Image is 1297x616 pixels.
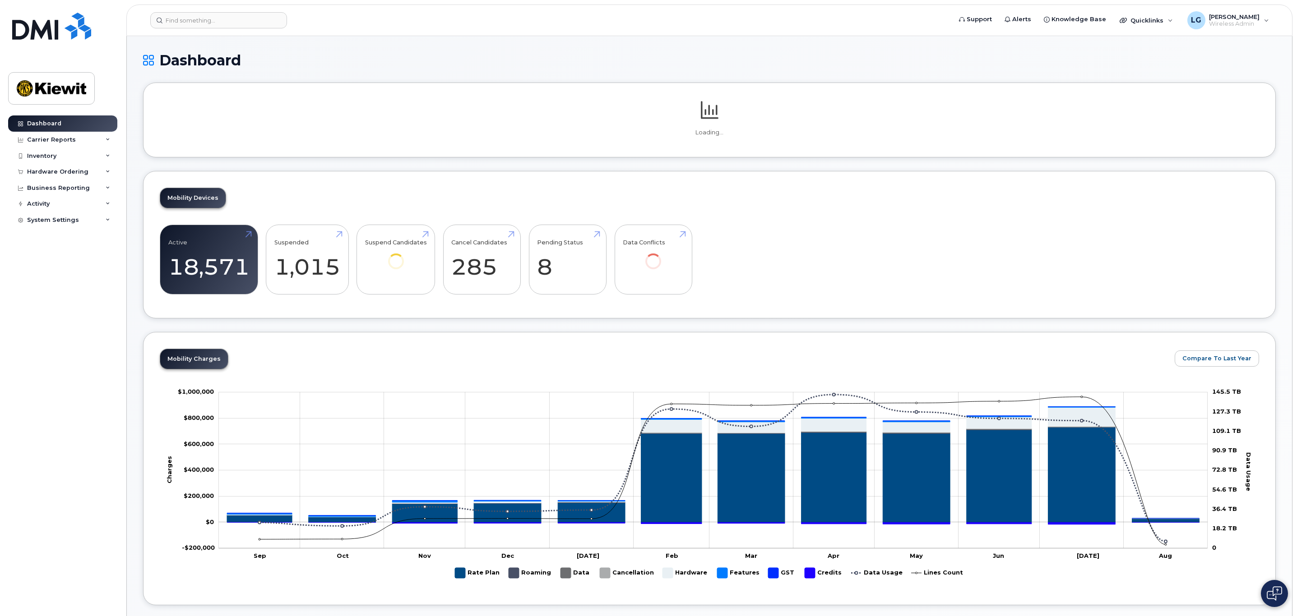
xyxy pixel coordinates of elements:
img: Open chat [1267,586,1282,601]
g: $0 [184,414,214,421]
g: $0 [182,544,215,551]
g: Hardware [662,564,708,582]
g: $0 [184,492,214,499]
h1: Dashboard [143,52,1276,68]
tspan: [DATE] [577,552,599,559]
tspan: 72.8 TB [1212,466,1237,473]
a: Active 18,571 [168,230,250,290]
tspan: Oct [337,552,349,559]
a: Mobility Devices [160,188,226,208]
tspan: 127.3 TB [1212,407,1241,414]
tspan: $400,000 [184,466,214,473]
g: Features [227,406,1199,518]
g: GST [768,564,796,582]
tspan: $0 [206,518,214,525]
tspan: [DATE] [1077,552,1099,559]
tspan: Nov [418,552,431,559]
g: Features [717,564,760,582]
tspan: $800,000 [184,414,214,421]
g: Data Usage [851,564,903,582]
g: Credits [227,522,1199,524]
g: $0 [178,388,214,395]
tspan: Charges [166,455,173,483]
tspan: Aug [1158,552,1172,559]
tspan: 145.5 TB [1212,388,1241,395]
tspan: 109.1 TB [1212,427,1241,434]
tspan: 54.6 TB [1212,485,1237,492]
g: Legend [455,564,963,582]
g: Rate Plan [455,564,500,582]
tspan: $200,000 [184,492,214,499]
tspan: Data Usage [1245,452,1252,491]
a: Suspend Candidates [365,230,427,282]
span: Compare To Last Year [1182,354,1251,363]
g: Data [560,564,591,582]
g: $0 [184,440,214,447]
g: Cancellation [600,564,654,582]
g: Chart [166,388,1252,582]
tspan: $600,000 [184,440,214,447]
tspan: -$200,000 [182,544,215,551]
tspan: Feb [666,552,678,559]
tspan: Sep [254,552,266,559]
tspan: Mar [745,552,757,559]
tspan: May [910,552,923,559]
a: Mobility Charges [160,349,228,369]
tspan: $1,000,000 [178,388,214,395]
tspan: 0 [1212,544,1216,551]
button: Compare To Last Year [1175,350,1259,367]
g: Lines Count [911,564,963,582]
a: Pending Status 8 [537,230,598,290]
a: Suspended 1,015 [274,230,340,290]
g: $0 [184,466,214,473]
tspan: 36.4 TB [1212,505,1237,512]
a: Cancel Candidates 285 [451,230,512,290]
g: Roaming [509,564,551,582]
tspan: 18.2 TB [1212,524,1237,532]
tspan: 90.9 TB [1212,446,1237,454]
tspan: Jun [993,552,1004,559]
tspan: Dec [501,552,514,559]
tspan: Apr [827,552,839,559]
p: Loading... [160,129,1259,137]
g: Credits [805,564,842,582]
a: Data Conflicts [623,230,684,282]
